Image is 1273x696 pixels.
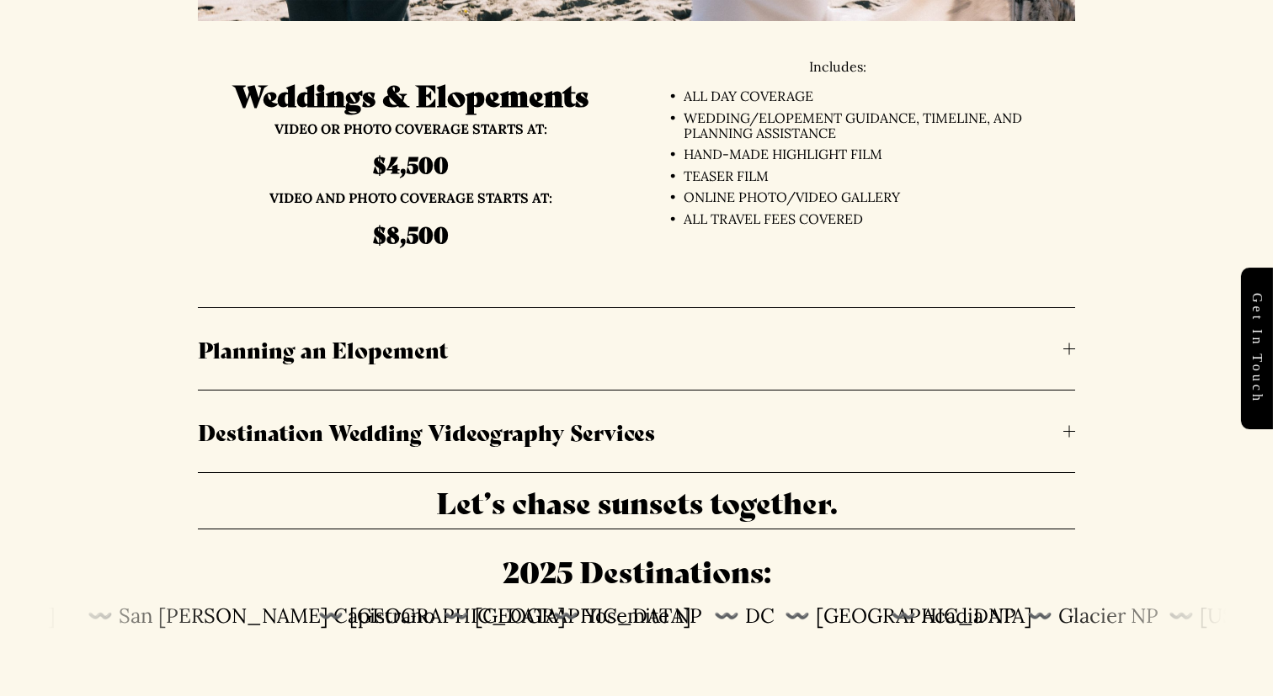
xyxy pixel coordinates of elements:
strong: Weddings & Elopements [233,72,589,115]
tspan: 〰️ [1027,603,1052,629]
tspan: San [PERSON_NAME] Capistrano [119,603,435,629]
tspan: Yosemite NP [583,603,702,629]
p: ALL DAY COVERAGE [684,89,1025,104]
tspan: DC [745,603,775,629]
tspan: 〰️ [891,603,916,629]
h2: Let’s chase sunsets together. [47,482,1226,522]
span: Destination Wedding Videography Services [198,416,1063,447]
tspan: 〰️ [714,603,739,629]
button: Planning an Elopement [198,308,1075,390]
tspan: 〰️ [444,603,469,629]
tspan: 〰️ [553,603,578,629]
span: Planning an Elopement [198,333,1063,364]
strong: VIDEO OR PHOTO COVERAGE STARTS AT: [274,120,547,137]
strong: VIDEO AND PHOTO COVERAGE STARTS AT: [269,189,552,206]
p: WEDDING/ELOPEMENT GUIDANCE, TIMELINE, AND PLANNING ASSISTANCE [684,111,1025,141]
button: Destination Wedding Videography Services [198,391,1075,472]
p: TEASER FILM [684,169,1025,184]
a: Get in touch [1241,268,1273,429]
tspan: Acadia NP [921,603,1016,629]
tspan: 〰️ [318,603,344,629]
p: HAND-MADE HIGHLIGHT FILM [684,147,1025,162]
p: ALL TRAVEL FEES COVERED [684,212,1025,227]
tspan: 〰️ [1169,603,1194,629]
p: Includes: [650,60,1025,75]
strong: $8,500 [373,218,449,249]
tspan: [GEOGRAPHIC_DATA] [475,603,691,629]
tspan: 〰️ [88,603,113,629]
tspan: [GEOGRAPHIC_DATA] [816,603,1032,629]
h2: 2025 Destinations: [198,551,1075,591]
p: ONLINE PHOTO/VIDEO GALLERY [684,190,1025,205]
tspan: [GEOGRAPHIC_DATA] [349,603,566,629]
tspan: Glacier NP [1058,603,1158,629]
tspan: 〰️ [785,603,810,629]
strong: $4,500 [373,148,449,179]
